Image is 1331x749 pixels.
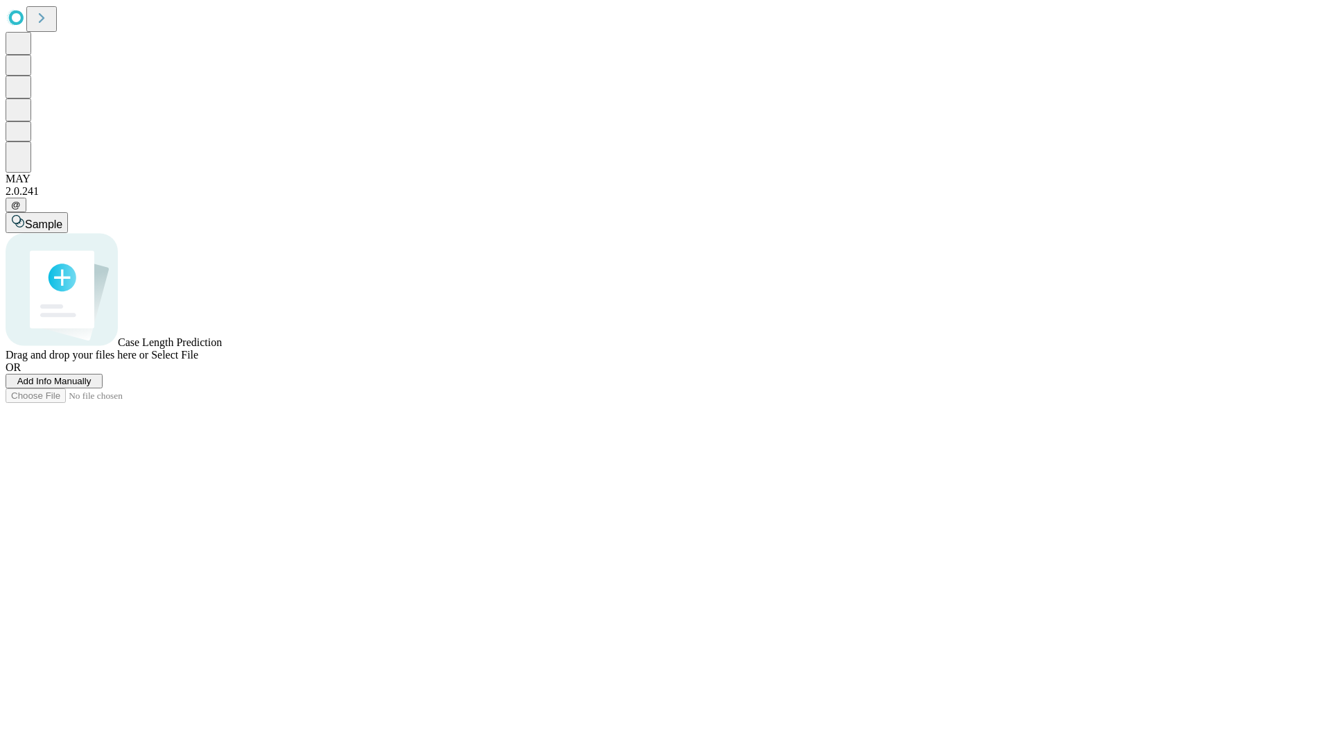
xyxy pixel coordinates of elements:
span: OR [6,361,21,373]
span: Add Info Manually [17,376,92,386]
button: Add Info Manually [6,374,103,388]
button: Sample [6,212,68,233]
div: MAY [6,173,1325,185]
span: Sample [25,218,62,230]
div: 2.0.241 [6,185,1325,198]
button: @ [6,198,26,212]
span: @ [11,200,21,210]
span: Case Length Prediction [118,336,222,348]
span: Select File [151,349,198,361]
span: Drag and drop your files here or [6,349,148,361]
